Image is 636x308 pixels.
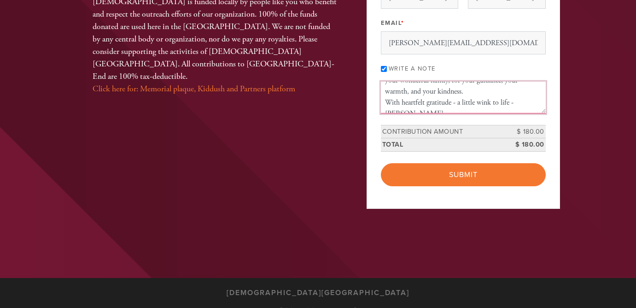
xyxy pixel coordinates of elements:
td: $ 180.00 [504,125,546,138]
td: Total [381,138,504,152]
h3: [DEMOGRAPHIC_DATA][GEOGRAPHIC_DATA] [227,289,409,297]
td: $ 180.00 [504,138,546,152]
input: Submit [381,163,546,186]
a: Click here for: Memorial plaque, Kiddush and Partners platform [93,83,295,94]
label: Write a note [389,65,436,72]
span: This field is required. [401,19,404,27]
td: Contribution Amount [381,125,504,138]
label: Email [381,19,404,27]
